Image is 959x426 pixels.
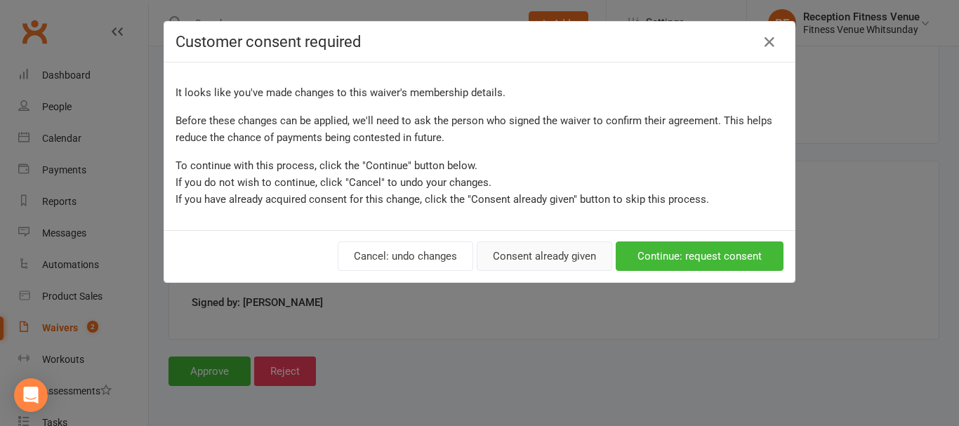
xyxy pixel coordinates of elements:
[176,33,361,51] span: Customer consent required
[14,378,48,412] div: Open Intercom Messenger
[176,84,783,101] p: It looks like you've made changes to this waiver's membership details.
[616,241,783,271] button: Continue: request consent
[477,241,612,271] button: Consent already given
[176,193,709,206] span: If you have already acquired consent for this change, click the "Consent already given" button to...
[338,241,473,271] button: Cancel: undo changes
[176,112,783,146] p: Before these changes can be applied, we'll need to ask the person who signed the waiver to confir...
[176,157,783,208] p: To continue with this process, click the "Continue" button below. If you do not wish to continue,...
[758,31,781,53] button: Close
